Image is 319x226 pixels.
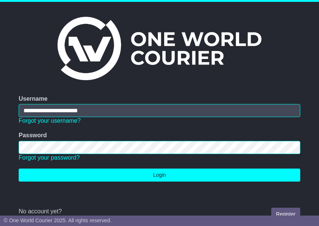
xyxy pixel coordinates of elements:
[4,217,112,223] span: © One World Courier 2025. All rights reserved.
[19,154,80,161] a: Forgot your password?
[19,95,47,102] label: Username
[19,117,81,124] a: Forgot your username?
[19,132,47,139] label: Password
[19,169,300,182] button: Login
[19,208,300,215] div: No account yet?
[57,17,261,80] img: One World
[271,208,300,221] a: Register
